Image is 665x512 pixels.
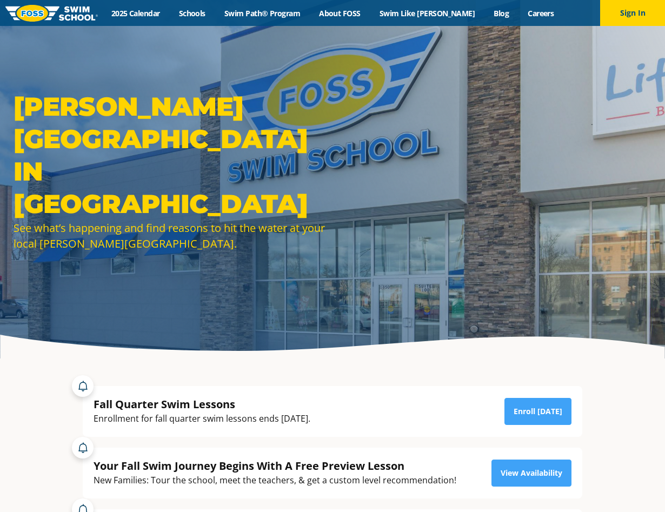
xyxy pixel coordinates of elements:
[370,8,484,18] a: Swim Like [PERSON_NAME]
[518,8,563,18] a: Careers
[94,397,310,411] div: Fall Quarter Swim Lessons
[491,460,571,487] a: View Availability
[14,220,327,251] div: See what’s happening and find reasons to hit the water at your local [PERSON_NAME][GEOGRAPHIC_DATA].
[94,458,456,473] div: Your Fall Swim Journey Begins With A Free Preview Lesson
[310,8,370,18] a: About FOSS
[5,5,98,22] img: FOSS Swim School Logo
[504,398,571,425] a: Enroll [DATE]
[94,411,310,426] div: Enrollment for fall quarter swim lessons ends [DATE].
[94,473,456,488] div: New Families: Tour the school, meet the teachers, & get a custom level recommendation!
[169,8,215,18] a: Schools
[14,90,327,220] h1: [PERSON_NAME][GEOGRAPHIC_DATA] in [GEOGRAPHIC_DATA]
[102,8,169,18] a: 2025 Calendar
[215,8,309,18] a: Swim Path® Program
[484,8,518,18] a: Blog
